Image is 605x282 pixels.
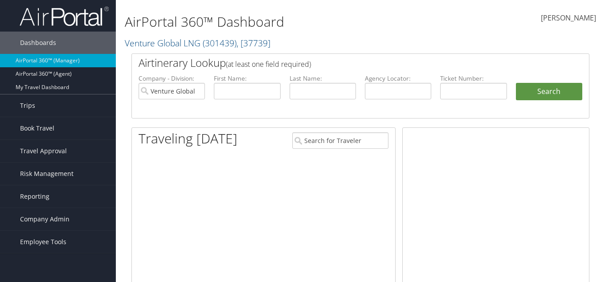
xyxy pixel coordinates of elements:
[214,74,280,83] label: First Name:
[541,4,596,32] a: [PERSON_NAME]
[20,163,74,185] span: Risk Management
[20,117,54,139] span: Book Travel
[290,74,356,83] label: Last Name:
[203,37,237,49] span: ( 301439 )
[139,129,237,148] h1: Traveling [DATE]
[20,208,69,230] span: Company Admin
[139,74,205,83] label: Company - Division:
[20,6,109,27] img: airportal-logo.png
[516,83,582,101] button: Search
[20,140,67,162] span: Travel Approval
[440,74,507,83] label: Ticket Number:
[20,231,66,253] span: Employee Tools
[125,12,439,31] h1: AirPortal 360™ Dashboard
[365,74,431,83] label: Agency Locator:
[20,32,56,54] span: Dashboards
[139,55,544,70] h2: Airtinerary Lookup
[20,185,49,208] span: Reporting
[20,94,35,117] span: Trips
[226,59,311,69] span: (at least one field required)
[541,13,596,23] span: [PERSON_NAME]
[292,132,388,149] input: Search for Traveler
[125,37,270,49] a: Venture Global LNG
[237,37,270,49] span: , [ 37739 ]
